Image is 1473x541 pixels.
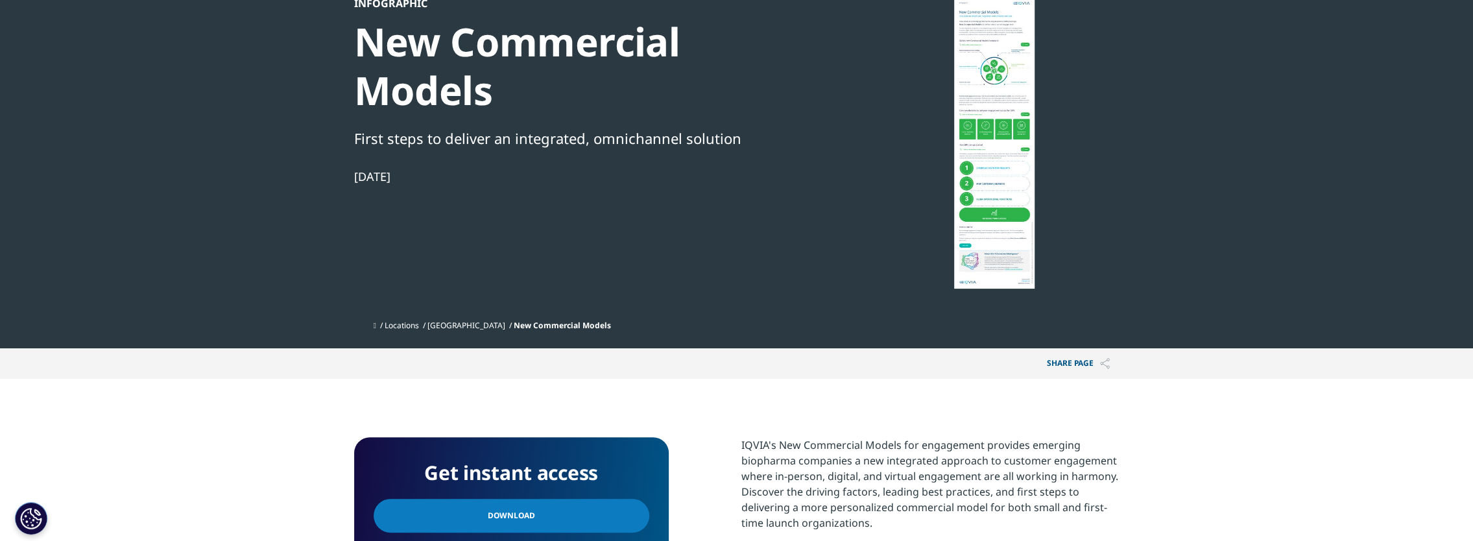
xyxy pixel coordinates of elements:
[15,502,47,535] button: Cookie Settings
[385,320,419,331] a: Locations
[354,169,799,184] div: [DATE]
[354,127,799,149] div: First steps to deliver an integrated, omnichannel solution
[741,437,1120,531] div: IQVIA's New Commercial Models for engagement provides emerging biopharma companies a new integrat...
[488,509,535,523] span: Download
[374,457,649,489] h4: Get instant access
[1037,348,1120,379] button: Share PAGEShare PAGE
[354,18,799,115] div: New Commercial Models
[427,320,505,331] a: [GEOGRAPHIC_DATA]
[1100,358,1110,369] img: Share PAGE
[514,320,611,331] span: New Commercial Models
[374,499,649,533] a: Download
[1037,348,1120,379] p: Share PAGE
